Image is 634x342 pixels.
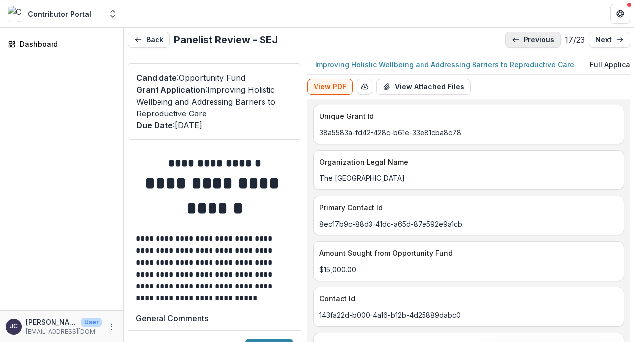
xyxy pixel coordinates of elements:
[128,32,170,48] button: Back
[8,6,24,22] img: Contributor Portal
[319,310,618,320] p: 143fa22d-b000-4a16-b12b-4d25889dabc0
[26,327,102,336] p: [EMAIL_ADDRESS][DOMAIN_NAME]
[28,9,91,19] div: Contributor Portal
[319,157,614,167] p: Organization Legal Name
[106,4,120,24] button: Open entity switcher
[136,120,173,130] span: Due Date
[136,73,177,83] span: Candidate
[319,111,614,121] p: Unique Grant Id
[106,321,117,333] button: More
[319,219,618,229] p: 8ec17b9c-88d3-41dc-a65d-87e592e9a1cb
[595,36,612,44] p: next
[136,312,208,324] p: General Comments
[319,173,618,183] p: The [GEOGRAPHIC_DATA]
[81,318,102,327] p: User
[4,36,119,52] a: Dashboard
[319,248,614,258] p: Amount Sought from Opportunity Fund
[319,202,614,213] p: Primary Contact Id
[26,317,77,327] p: [PERSON_NAME]
[307,79,353,95] button: View PDF
[319,293,614,304] p: Contact Id
[376,79,471,95] button: View Attached Files
[319,127,618,138] p: 38a5583a-fd42-428c-b61e-33e81cba8c78
[20,39,111,49] div: Dashboard
[136,84,293,119] p: : Improving Holistic Wellbeing and Addressing Barriers to Reproductive Care
[589,32,630,48] a: next
[10,323,18,330] div: Jasimine Cooper
[610,4,630,24] button: Get Help
[174,34,278,46] h2: Panelist Review - SEJ
[136,72,293,84] p: : Opportunity Fund
[524,36,554,44] p: previous
[565,34,585,46] p: 17 / 23
[136,85,205,95] span: Grant Application
[505,32,561,48] a: previous
[315,59,574,70] p: Improving Holistic Wellbeing and Addressing Barriers to Reproductive Care
[136,119,293,131] p: : [DATE]
[319,264,618,275] p: $15,000.00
